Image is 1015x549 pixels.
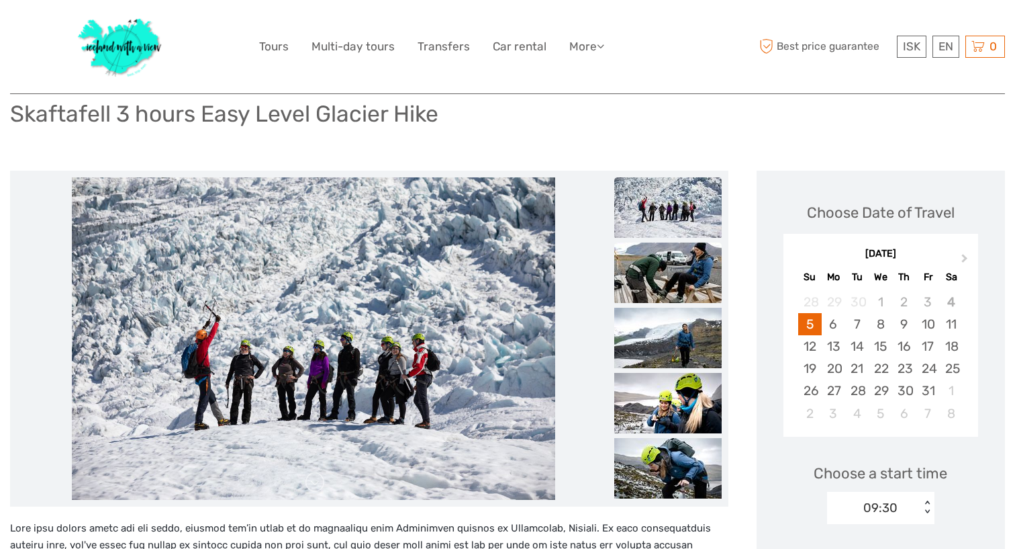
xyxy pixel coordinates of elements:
img: 32d46781fd4c40b5adffff0e52a1fa4d_slider_thumbnail.jpeg [614,177,722,238]
div: Choose Saturday, October 25th, 2025 [940,357,963,380]
div: Choose Monday, October 13th, 2025 [822,335,845,357]
div: Choose Wednesday, November 5th, 2025 [869,403,892,425]
div: Not available Monday, September 29th, 2025 [822,291,845,313]
div: Choose Friday, October 17th, 2025 [916,335,940,357]
div: Choose Wednesday, October 8th, 2025 [869,313,892,335]
a: Transfers [418,37,470,56]
div: We [869,268,892,286]
div: Choose Saturday, October 11th, 2025 [940,313,963,335]
div: Not available Friday, October 3rd, 2025 [916,291,940,313]
div: Choose Sunday, October 19th, 2025 [798,357,822,380]
div: < > [922,501,933,515]
div: Not available Tuesday, September 30th, 2025 [845,291,869,313]
span: Choose a start time [814,463,947,484]
div: Choose Wednesday, October 22nd, 2025 [869,357,892,380]
div: Choose Thursday, October 23rd, 2025 [892,357,916,380]
span: ISK [903,40,920,53]
img: 2d88c71cca1f4ee0b966cb1a76e89012_slider_thumbnail.jpeg [614,373,722,433]
div: Mo [822,268,845,286]
div: Choose Saturday, November 1st, 2025 [940,380,963,402]
button: Open LiveChat chat widget [154,21,171,37]
div: Choose Date of Travel [807,202,955,223]
div: Choose Friday, October 10th, 2025 [916,313,940,335]
span: 0 [987,40,999,53]
img: 51ba656ea82348dfac995bb9b12c95ce_slider_thumbnail.jpeg [614,438,722,499]
img: c02a5f0d3e3f4c8ab797905c592c71ca_slider_thumbnail.jpeg [614,308,722,368]
div: Not available Wednesday, October 1st, 2025 [869,291,892,313]
div: Choose Thursday, October 16th, 2025 [892,335,916,357]
div: EN [932,36,959,58]
div: Choose Tuesday, October 7th, 2025 [845,313,869,335]
div: Choose Friday, October 24th, 2025 [916,357,940,380]
p: We're away right now. Please check back later! [19,24,152,34]
a: Car rental [493,37,546,56]
div: Choose Tuesday, October 14th, 2025 [845,335,869,357]
div: Not available Thursday, October 2nd, 2025 [892,291,916,313]
div: Choose Friday, November 7th, 2025 [916,403,940,425]
span: Best price guarantee [757,36,894,58]
div: Su [798,268,822,286]
div: Choose Saturday, November 8th, 2025 [940,403,963,425]
div: Choose Sunday, October 12th, 2025 [798,335,822,357]
div: Not available Saturday, October 4th, 2025 [940,291,963,313]
img: 42a9c3d10af543c79fb0c8a56b4a9306_slider_thumbnail.jpeg [614,243,722,303]
img: 32d46781fd4c40b5adffff0e52a1fa4d_main_slider.jpeg [72,177,555,500]
div: Choose Thursday, October 30th, 2025 [892,380,916,402]
div: Choose Wednesday, October 29th, 2025 [869,380,892,402]
div: Choose Wednesday, October 15th, 2025 [869,335,892,357]
a: More [569,37,604,56]
div: Choose Friday, October 31st, 2025 [916,380,940,402]
div: Choose Sunday, October 26th, 2025 [798,380,822,402]
div: Choose Sunday, October 5th, 2025 [798,313,822,335]
a: Tours [259,37,289,56]
div: Choose Tuesday, November 4th, 2025 [845,403,869,425]
div: Not available Sunday, September 28th, 2025 [798,291,822,313]
div: Sa [940,268,963,286]
div: month 2025-10 [787,291,974,425]
div: Choose Monday, October 27th, 2025 [822,380,845,402]
div: Choose Thursday, November 6th, 2025 [892,403,916,425]
div: Fr [916,268,940,286]
button: Next Month [955,251,977,272]
div: Choose Tuesday, October 28th, 2025 [845,380,869,402]
div: Choose Saturday, October 18th, 2025 [940,335,963,357]
div: [DATE] [783,247,979,261]
h1: Skaftafell 3 hours Easy Level Glacier Hike [10,100,438,128]
div: Choose Monday, October 6th, 2025 [822,313,845,335]
div: Choose Thursday, October 9th, 2025 [892,313,916,335]
div: Th [892,268,916,286]
div: Choose Monday, November 3rd, 2025 [822,403,845,425]
div: 09:30 [863,499,898,517]
div: Choose Tuesday, October 21st, 2025 [845,357,869,380]
div: Choose Monday, October 20th, 2025 [822,357,845,380]
img: 1077-ca632067-b948-436b-9c7a-efe9894e108b_logo_big.jpg [71,10,169,83]
a: Multi-day tours [311,37,395,56]
div: Tu [845,268,869,286]
div: Choose Sunday, November 2nd, 2025 [798,403,822,425]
